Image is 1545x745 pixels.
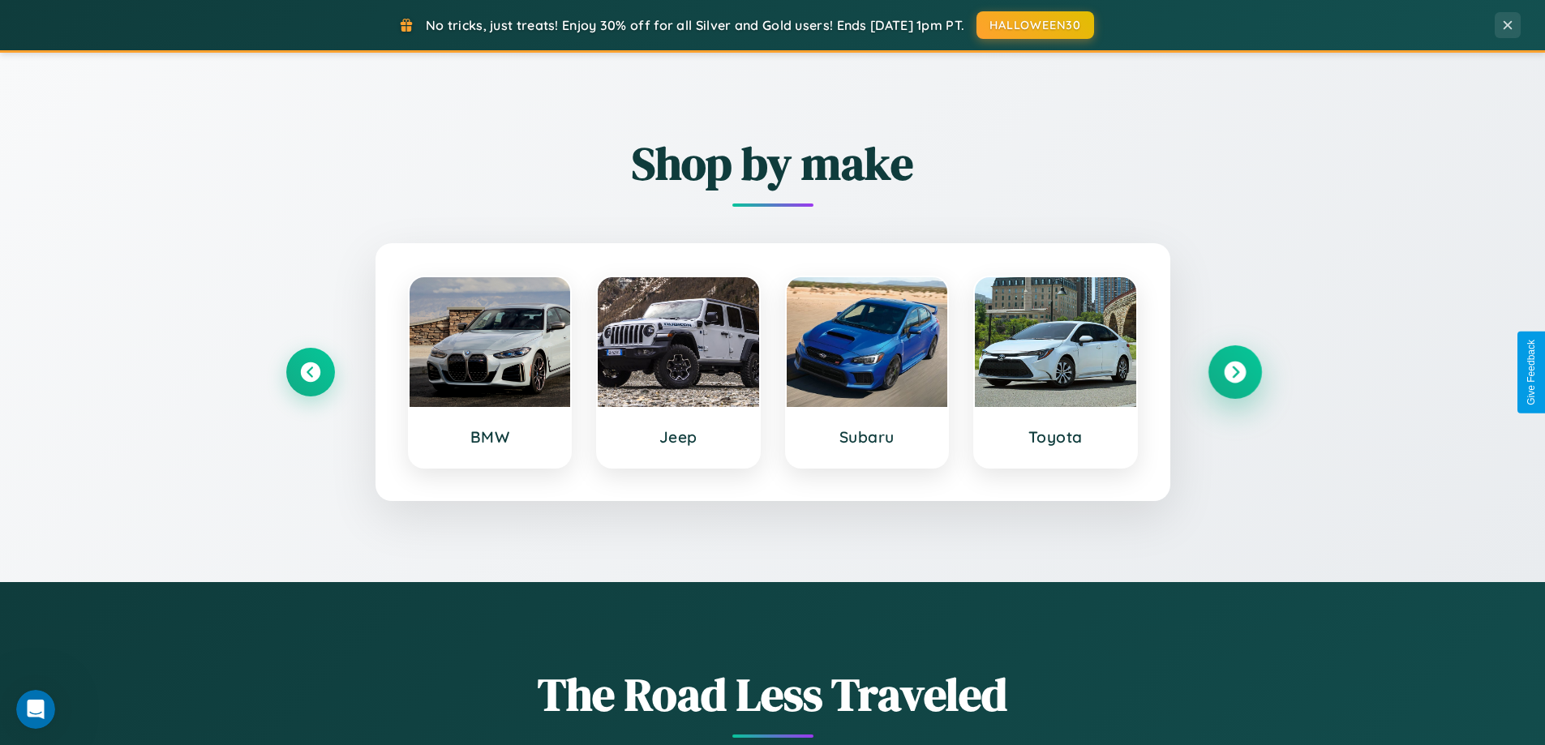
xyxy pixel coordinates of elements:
h1: The Road Less Traveled [286,663,1260,726]
h3: Toyota [991,427,1120,447]
h3: Subaru [803,427,932,447]
iframe: Intercom live chat [16,690,55,729]
div: Give Feedback [1526,340,1537,405]
h3: BMW [426,427,555,447]
h2: Shop by make [286,132,1260,195]
span: No tricks, just treats! Enjoy 30% off for all Silver and Gold users! Ends [DATE] 1pm PT. [426,17,964,33]
button: HALLOWEEN30 [976,11,1094,39]
h3: Jeep [614,427,743,447]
